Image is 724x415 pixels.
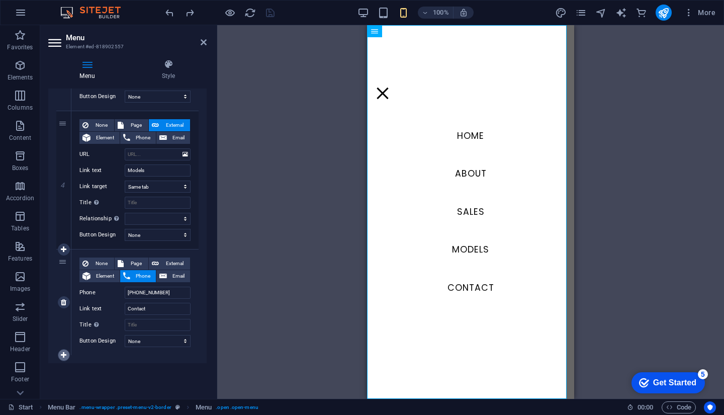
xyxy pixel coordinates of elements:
button: undo [163,7,175,19]
div: Get Started [27,11,70,20]
input: URL... [125,148,191,160]
button: Phone [120,132,156,144]
label: Button Design [79,229,125,241]
button: Page [115,258,148,270]
span: Click to select. Double-click to edit [196,401,212,413]
p: Slider [13,315,28,323]
span: . open .open-menu [216,401,258,413]
span: Email [170,132,187,144]
div: Get Started 5 items remaining, 0% complete [6,5,79,26]
label: Link text [79,164,125,177]
button: External [149,258,190,270]
span: Page [127,258,145,270]
input: Title [125,319,191,331]
button: design [555,7,567,19]
label: Relationship [79,213,125,225]
span: Phone [133,132,153,144]
button: Email [156,270,190,282]
span: . menu-wrapper .preset-menu-v2-border [79,401,171,413]
i: Design (Ctrl+Alt+Y) [555,7,567,19]
h3: Element #ed-818902557 [66,42,187,51]
button: navigator [595,7,607,19]
p: Favorites [7,43,33,51]
a: Click to cancel selection. Double-click to open Pages [8,401,33,413]
button: Code [662,401,696,413]
i: AI Writer [615,7,627,19]
button: Phone [120,270,156,282]
span: Code [666,401,691,413]
button: More [680,5,719,21]
label: Link target [79,181,125,193]
button: publish [656,5,672,21]
i: Publish [658,7,669,19]
h4: Style [130,59,207,80]
label: Title [79,197,125,209]
div: 5 [72,2,82,12]
button: text_generator [615,7,627,19]
input: Phone [125,287,191,299]
label: URL [79,148,125,160]
label: Button Design [79,335,125,347]
button: commerce [636,7,648,19]
button: 100% [418,7,454,19]
span: Element [94,132,117,144]
input: Title [125,197,191,209]
em: 4 [55,181,70,189]
button: Element [79,270,120,282]
p: Features [8,255,32,263]
nav: breadcrumb [48,401,258,413]
button: Usercentrics [704,401,716,413]
button: Email [156,132,190,144]
label: Phone [79,287,125,299]
i: Redo: Add element (Ctrl+Y, ⌘+Y) [184,7,196,19]
input: Link text... [125,303,191,315]
h4: Menu [48,59,130,80]
span: Page [127,119,145,131]
p: Footer [11,375,29,383]
label: Link text [79,303,125,315]
button: None [79,258,114,270]
i: Undo: Change link (Ctrl+Z) [164,7,175,19]
span: External [162,119,187,131]
i: Pages (Ctrl+Alt+S) [575,7,587,19]
img: Editor Logo [58,7,133,19]
button: Element [79,132,120,144]
i: Navigator [595,7,607,19]
p: Boxes [12,164,29,172]
input: Link text... [125,164,191,177]
span: Click to select. Double-click to edit [48,401,76,413]
p: Accordion [6,194,34,202]
span: Element [94,270,117,282]
p: Tables [11,224,29,232]
span: : [645,403,646,411]
button: External [149,119,190,131]
label: Title [79,319,125,331]
i: This element is a customizable preset [175,404,180,410]
span: None [92,258,111,270]
span: External [162,258,187,270]
i: On resize automatically adjust zoom level to fit chosen device. [459,8,468,17]
h6: 100% [433,7,449,19]
button: None [79,119,114,131]
button: reload [244,7,256,19]
span: 00 00 [638,401,653,413]
i: Commerce [636,7,647,19]
h6: Session time [627,401,654,413]
span: More [684,8,715,18]
i: Reload page [244,7,256,19]
p: Elements [8,73,33,81]
p: Content [9,134,31,142]
p: Header [10,345,30,353]
button: pages [575,7,587,19]
button: redo [184,7,196,19]
button: Page [115,119,148,131]
h2: Menu [66,33,207,42]
p: Columns [8,104,33,112]
span: None [92,119,111,131]
label: Button Design [79,91,125,103]
span: Email [170,270,187,282]
p: Images [10,285,31,293]
span: Phone [133,270,153,282]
